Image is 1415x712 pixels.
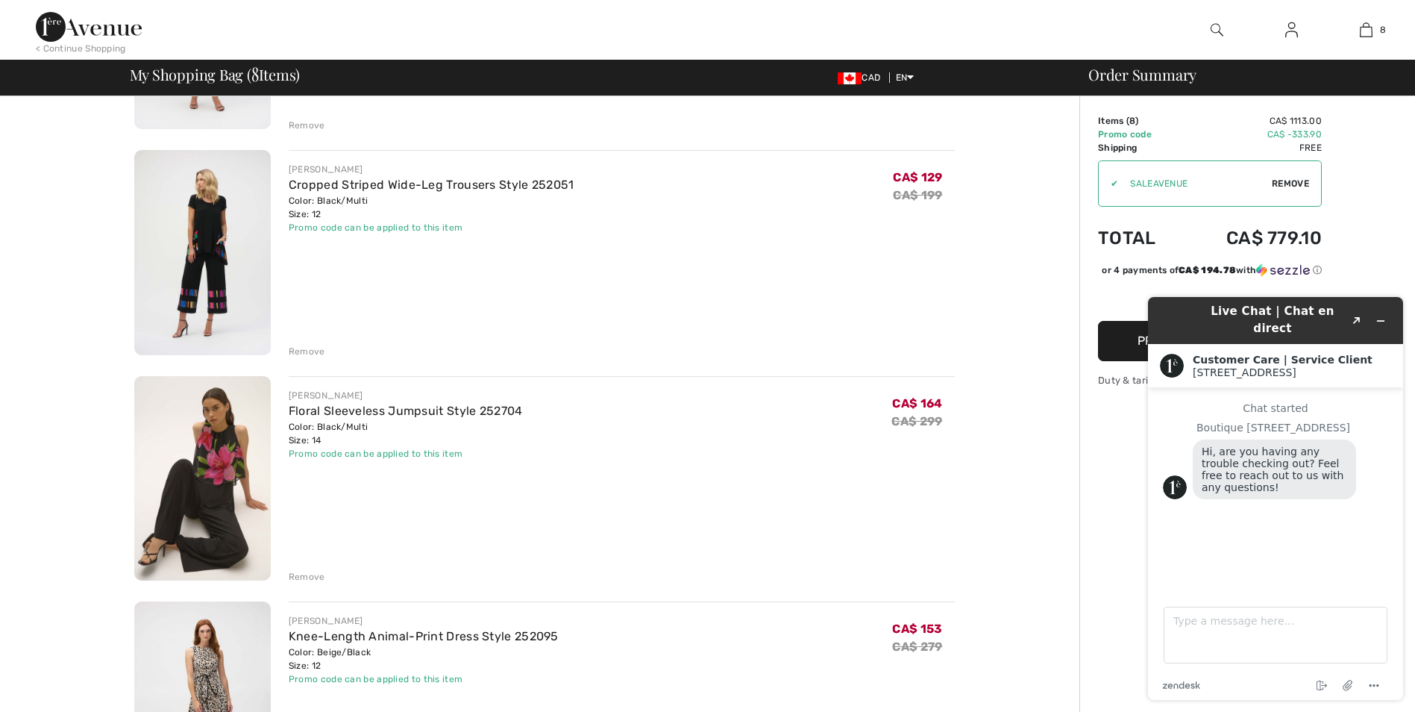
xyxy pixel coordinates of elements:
div: Promo code can be applied to this item [289,447,523,460]
s: CA$ 279 [892,640,942,654]
td: Free [1182,141,1322,154]
img: My Bag [1360,21,1372,39]
img: search the website [1211,21,1223,39]
img: Cropped Striped Wide-Leg Trousers Style 252051 [134,150,271,355]
td: Shipping [1098,141,1182,154]
span: CA$ 164 [892,396,942,410]
div: [PERSON_NAME] [289,389,523,402]
div: Duty & tariff-free | Uninterrupted shipping [1098,373,1322,387]
span: My Shopping Bag ( Items) [130,67,301,82]
img: Sezzle [1256,263,1310,277]
a: Cropped Striped Wide-Leg Trousers Style 252051 [289,178,574,192]
span: 8 [1129,116,1135,126]
img: Floral Sleeveless Jumpsuit Style 252704 [134,376,271,581]
div: Promo code can be applied to this item [289,221,574,234]
span: CAD [838,72,886,83]
td: CA$ 1113.00 [1182,114,1322,128]
span: CA$ 153 [892,622,942,636]
a: 8 [1329,21,1402,39]
div: Color: Black/Multi Size: 14 [289,420,523,447]
div: Remove [289,119,325,132]
s: CA$ 299 [891,414,942,428]
a: Sign In [1273,21,1310,40]
td: CA$ 779.10 [1182,213,1322,263]
div: < Continue Shopping [36,42,126,55]
td: Items ( ) [1098,114,1182,128]
img: Canadian Dollar [838,72,862,84]
span: CA$ 194.78 [1179,265,1236,275]
s: CA$ 199 [893,188,942,202]
button: Proceed to Checkout [1098,321,1322,361]
div: Remove [289,570,325,584]
span: CA$ 129 [893,170,942,184]
a: Floral Sleeveless Jumpsuit Style 252704 [289,404,523,418]
img: 1ère Avenue [36,12,142,42]
a: Knee-Length Animal-Print Dress Style 252095 [289,629,559,643]
div: Color: Black/Multi Size: 12 [289,194,574,221]
iframe: Find more information here [1136,285,1415,712]
div: or 4 payments of with [1102,263,1322,277]
div: ✔ [1099,177,1118,190]
div: Color: Beige/Black Size: 12 [289,646,559,672]
input: Promo code [1118,161,1272,206]
td: Total [1098,213,1182,263]
span: EN [896,72,914,83]
div: [PERSON_NAME] [289,163,574,176]
div: Remove [289,345,325,358]
div: or 4 payments ofCA$ 194.78withSezzle Click to learn more about Sezzle [1098,263,1322,282]
div: Order Summary [1070,67,1406,82]
span: 8 [1380,23,1386,37]
td: CA$ -333.90 [1182,128,1322,141]
span: Chat [33,10,63,24]
div: [PERSON_NAME] [289,614,559,628]
div: Promo code can be applied to this item [289,672,559,686]
iframe: PayPal-paypal [1098,282,1322,316]
span: Remove [1272,177,1309,190]
span: 8 [251,63,259,83]
td: Promo code [1098,128,1182,141]
img: My Info [1285,21,1298,39]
